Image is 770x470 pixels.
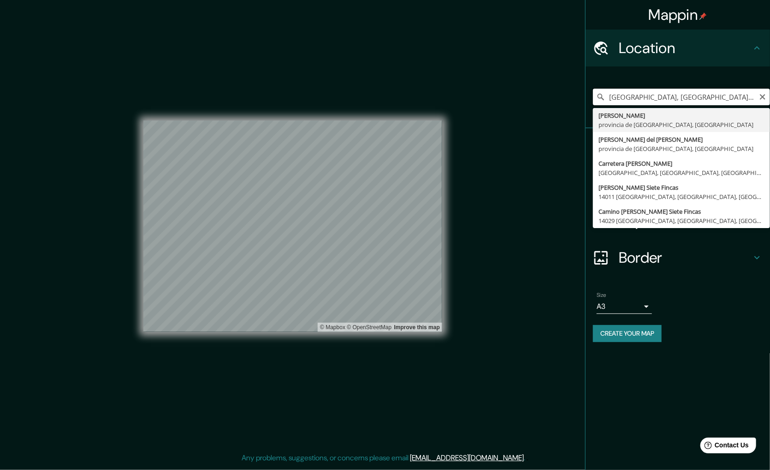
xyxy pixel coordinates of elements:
[759,92,766,101] button: Clear
[597,299,652,314] div: A3
[598,192,764,201] div: 14011 [GEOGRAPHIC_DATA], [GEOGRAPHIC_DATA], [GEOGRAPHIC_DATA]
[586,202,770,239] div: Layout
[410,453,524,463] a: [EMAIL_ADDRESS][DOMAIN_NAME]
[586,128,770,165] div: Pins
[598,120,764,129] div: provincia de [GEOGRAPHIC_DATA], [GEOGRAPHIC_DATA]
[394,324,440,331] a: Map feedback
[242,452,525,464] p: Any problems, suggestions, or concerns please email .
[598,144,764,153] div: provincia de [GEOGRAPHIC_DATA], [GEOGRAPHIC_DATA]
[347,324,391,331] a: OpenStreetMap
[527,452,528,464] div: .
[525,452,527,464] div: .
[598,207,764,216] div: Camino [PERSON_NAME] Siete Fincas
[598,111,764,120] div: [PERSON_NAME]
[143,121,442,332] canvas: Map
[597,291,606,299] label: Size
[598,168,764,177] div: [GEOGRAPHIC_DATA], [GEOGRAPHIC_DATA], [GEOGRAPHIC_DATA]
[619,39,752,57] h4: Location
[586,165,770,202] div: Style
[649,6,707,24] h4: Mappin
[586,239,770,276] div: Border
[320,324,345,331] a: Mapbox
[586,30,770,66] div: Location
[688,434,760,460] iframe: Help widget launcher
[598,159,764,168] div: Carretera [PERSON_NAME]
[699,12,707,20] img: pin-icon.png
[598,183,764,192] div: [PERSON_NAME] Siete Fincas
[598,135,764,144] div: [PERSON_NAME] del [PERSON_NAME]
[619,211,752,230] h4: Layout
[593,325,662,342] button: Create your map
[598,216,764,225] div: 14029 [GEOGRAPHIC_DATA], [GEOGRAPHIC_DATA], [GEOGRAPHIC_DATA]
[593,89,770,105] input: Pick your city or area
[619,248,752,267] h4: Border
